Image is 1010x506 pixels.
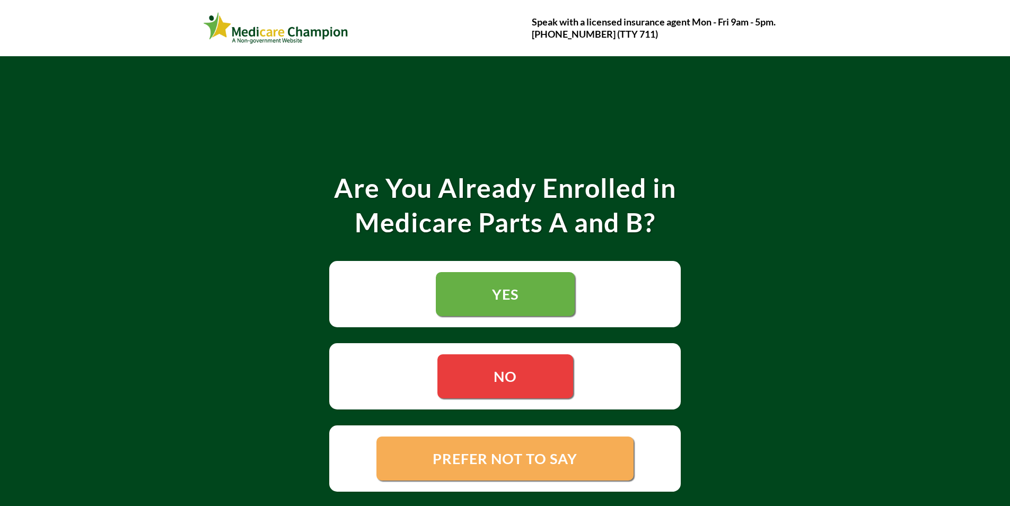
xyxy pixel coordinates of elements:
[494,368,517,385] span: NO
[532,16,776,28] strong: Speak with a licensed insurance agent Mon - Fri 9am - 5pm.
[355,206,655,238] strong: Medicare Parts A and B?
[334,172,676,204] strong: Are You Already Enrolled in
[437,354,573,398] a: NO
[532,28,658,40] strong: [PHONE_NUMBER] (TTY 711)
[376,437,634,481] a: PREFER NOT TO SAY
[436,272,575,316] a: YES
[203,10,349,46] img: Webinar
[492,285,519,303] span: YES
[433,450,577,467] span: PREFER NOT TO SAY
